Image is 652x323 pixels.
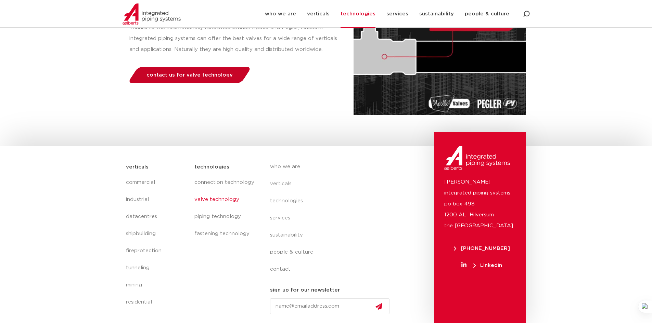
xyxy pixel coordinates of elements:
a: sustainability [270,227,395,244]
nav: Menu [270,158,395,278]
a: shipbuilding [126,225,188,242]
a: LinkedIn [444,263,519,268]
a: verticals [270,175,395,192]
a: [PHONE_NUMBER] [444,246,519,251]
span: LinkedIn [473,263,502,268]
a: technologies [270,192,395,210]
a: commercial [126,174,188,191]
nav: Menu [126,174,188,311]
a: who we are [270,158,395,175]
img: send.svg [375,303,382,310]
p: [PERSON_NAME] integrated piping systems po box 498 1200 AL Hilversum the [GEOGRAPHIC_DATA] [444,177,516,231]
a: contact [270,261,395,278]
h5: sign up for our newsletter [270,285,340,296]
a: mining [126,277,188,294]
h5: verticals [126,162,149,173]
a: fastening technology [194,225,256,242]
span: [PHONE_NUMBER] [454,246,510,251]
a: tunneling [126,259,188,277]
span: contact us for valve technology [146,72,233,78]
a: piping technology [194,208,256,225]
input: name@emailaddress.com [270,298,390,314]
nav: Menu [194,174,256,242]
a: residential [126,294,188,311]
h5: technologies [194,162,229,173]
a: services [270,210,395,227]
a: contact us for valve technology [127,67,252,83]
a: industrial [126,191,188,208]
a: datacentres [126,208,188,225]
a: valve technology [194,191,256,208]
a: connection technology [194,174,256,191]
a: people & culture [270,244,395,261]
a: fireprotection [126,242,188,259]
p: Thanks to the internationally renowned brands Apollo and Pegler, Aalberts integrated piping syste... [129,22,340,55]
